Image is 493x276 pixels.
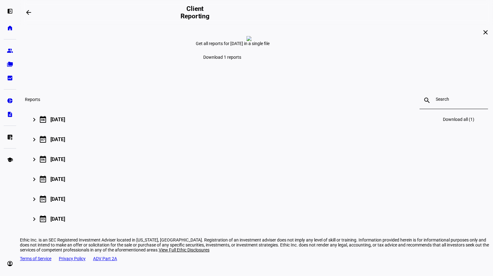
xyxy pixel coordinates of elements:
[25,189,488,209] mat-expansion-panel-header: 04[DATE]
[439,112,478,127] a: Download all (1)
[39,136,47,143] mat-icon: calendar_today
[50,136,65,142] div: [DATE]
[50,156,65,162] div: [DATE]
[41,178,45,181] div: 05
[7,8,13,14] eth-mat-symbol: left_panel_open
[7,25,13,31] eth-mat-symbol: home
[4,44,16,57] a: group
[436,97,472,102] input: Search
[50,196,65,202] div: [DATE]
[93,256,117,261] a: ADV Part 2A
[7,260,13,267] eth-mat-symbol: account_circle
[39,215,47,223] mat-icon: calendar_today
[39,175,47,183] mat-icon: calendar_today
[41,118,45,122] div: 08
[31,136,38,143] mat-icon: keyboard_arrow_right
[159,247,209,252] span: View Full Ethic Disclosures
[7,75,13,81] eth-mat-symbol: bid_landscape
[50,176,65,182] div: [DATE]
[482,29,489,36] mat-icon: close
[25,209,488,229] mat-expansion-panel-header: 03[DATE]
[7,134,13,140] eth-mat-symbol: list_alt_add
[39,195,47,203] mat-icon: calendar_today
[41,218,45,221] div: 03
[7,98,13,104] eth-mat-symbol: pie_chart
[4,108,16,121] a: description
[196,41,317,46] div: Get all reports for [DATE] in a single file
[25,169,488,189] mat-expansion-panel-header: 05[DATE]
[41,198,45,201] div: 04
[39,116,47,123] mat-icon: calendar_today
[25,149,488,169] mat-expansion-panel-header: 06[DATE]
[31,116,38,123] mat-icon: keyboard_arrow_right
[7,111,13,117] eth-mat-symbol: description
[177,5,213,20] h2: Client Reporting
[31,215,38,223] mat-icon: keyboard_arrow_right
[247,36,251,41] img: report-zero.png
[25,9,32,16] mat-icon: arrow_backwards
[31,195,38,203] mat-icon: keyboard_arrow_right
[31,156,38,163] mat-icon: keyboard_arrow_right
[20,256,51,261] a: Terms of Service
[420,97,434,104] mat-icon: search
[25,109,488,129] mat-expansion-panel-header: 08[DATE]Download all (1)
[50,216,65,222] div: [DATE]
[50,117,65,122] div: [DATE]
[25,129,488,149] mat-expansion-panel-header: 07[DATE]
[4,94,16,107] a: pie_chart
[203,55,241,60] span: Download 1 reports
[4,22,16,34] a: home
[39,155,47,163] mat-icon: calendar_today
[41,158,45,161] div: 06
[25,97,40,102] h3: Reports
[7,48,13,54] eth-mat-symbol: group
[4,58,16,71] a: folder_copy
[20,237,493,252] div: Ethic Inc. is an SEC Registered Investment Adviser located in [US_STATE], [GEOGRAPHIC_DATA]. Regi...
[31,176,38,183] mat-icon: keyboard_arrow_right
[7,61,13,67] eth-mat-symbol: folder_copy
[443,117,474,122] span: Download all (1)
[196,51,249,63] a: Download 1 reports
[4,72,16,84] a: bid_landscape
[59,256,86,261] a: Privacy Policy
[7,157,13,163] eth-mat-symbol: school
[41,138,45,141] div: 07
